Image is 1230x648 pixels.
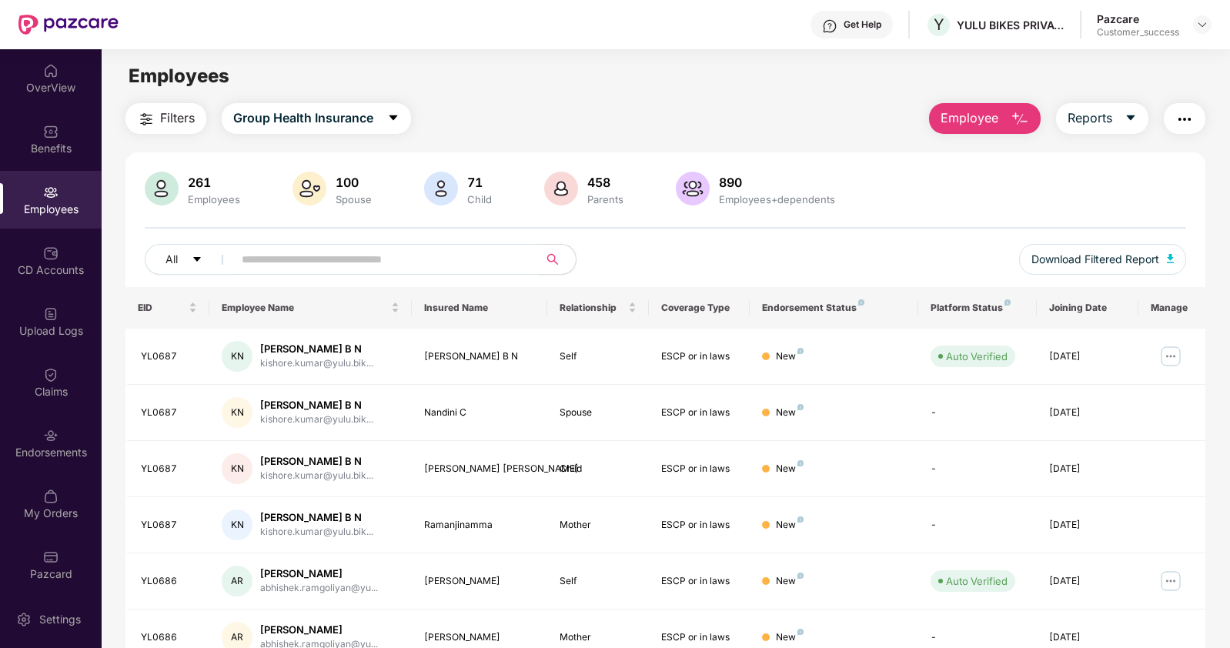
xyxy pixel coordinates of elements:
[776,349,804,364] div: New
[797,573,804,579] img: svg+xml;base64,PHN2ZyB4bWxucz0iaHR0cDovL3d3dy53My5vcmcvMjAwMC9zdmciIHdpZHRoPSI4IiBoZWlnaHQ9IjgiIH...
[424,518,534,533] div: Ramanjinamma
[222,341,252,372] div: KN
[776,462,804,476] div: New
[160,109,195,128] span: Filters
[584,193,627,205] div: Parents
[129,65,229,87] span: Employees
[1056,103,1148,134] button: Reportscaret-down
[544,172,578,205] img: svg+xml;base64,PHN2ZyB4bWxucz0iaHR0cDovL3d3dy53My5vcmcvMjAwMC9zdmciIHhtbG5zOnhsaW5rPSJodHRwOi8vd3...
[957,18,1065,32] div: YULU BIKES PRIVATE LIMITED
[260,454,373,469] div: [PERSON_NAME] B N
[676,172,710,205] img: svg+xml;base64,PHN2ZyB4bWxucz0iaHR0cDovL3d3dy53My5vcmcvMjAwMC9zdmciIHhtbG5zOnhsaW5rPSJodHRwOi8vd3...
[1125,112,1137,125] span: caret-down
[946,573,1008,589] div: Auto Verified
[1049,462,1126,476] div: [DATE]
[43,489,58,504] img: svg+xml;base64,PHN2ZyBpZD0iTXlfT3JkZXJzIiBkYXRhLW5hbWU9Ik15IE9yZGVycyIgeG1sbnM9Imh0dHA6Ly93d3cudz...
[797,348,804,354] img: svg+xml;base64,PHN2ZyB4bWxucz0iaHR0cDovL3d3dy53My5vcmcvMjAwMC9zdmciIHdpZHRoPSI4IiBoZWlnaHQ9IjgiIH...
[931,302,1024,314] div: Platform Status
[560,462,637,476] div: Child
[661,406,738,420] div: ESCP or in laws
[661,630,738,645] div: ESCP or in laws
[776,406,804,420] div: New
[35,612,85,627] div: Settings
[424,574,534,589] div: [PERSON_NAME]
[165,251,178,268] span: All
[1158,344,1183,369] img: manageButton
[776,630,804,645] div: New
[1158,569,1183,593] img: manageButton
[1175,110,1194,129] img: svg+xml;base64,PHN2ZyB4bWxucz0iaHR0cDovL3d3dy53My5vcmcvMjAwMC9zdmciIHdpZHRoPSIyNCIgaGVpZ2h0PSIyNC...
[560,349,637,364] div: Self
[43,185,58,200] img: svg+xml;base64,PHN2ZyBpZD0iRW1wbG95ZWVzIiB4bWxucz0iaHR0cDovL3d3dy53My5vcmcvMjAwMC9zdmciIHdpZHRoPS...
[192,254,202,266] span: caret-down
[547,287,649,329] th: Relationship
[1019,244,1187,275] button: Download Filtered Report
[1049,349,1126,364] div: [DATE]
[716,175,838,190] div: 890
[560,574,637,589] div: Self
[222,103,411,134] button: Group Health Insurancecaret-down
[1011,110,1029,129] img: svg+xml;base64,PHN2ZyB4bWxucz0iaHR0cDovL3d3dy53My5vcmcvMjAwMC9zdmciIHhtbG5zOnhsaW5rPSJodHRwOi8vd3...
[145,244,239,275] button: Allcaret-down
[797,460,804,466] img: svg+xml;base64,PHN2ZyB4bWxucz0iaHR0cDovL3d3dy53My5vcmcvMjAwMC9zdmciIHdpZHRoPSI4IiBoZWlnaHQ9IjgiIH...
[538,253,568,266] span: search
[716,193,838,205] div: Employees+dependents
[929,103,1041,134] button: Employee
[424,406,534,420] div: Nandini C
[424,462,534,476] div: [PERSON_NAME] [PERSON_NAME]
[125,287,210,329] th: EID
[43,428,58,443] img: svg+xml;base64,PHN2ZyBpZD0iRW5kb3JzZW1lbnRzIiB4bWxucz0iaHR0cDovL3d3dy53My5vcmcvMjAwMC9zdmciIHdpZH...
[222,509,252,540] div: KN
[918,385,1037,441] td: -
[222,453,252,484] div: KN
[661,349,738,364] div: ESCP or in laws
[1031,251,1159,268] span: Download Filtered Report
[260,413,373,427] div: kishore.kumar@yulu.bik...
[43,306,58,322] img: svg+xml;base64,PHN2ZyBpZD0iVXBsb2FkX0xvZ3MiIGRhdGEtbmFtZT0iVXBsb2FkIExvZ3MiIHhtbG5zPSJodHRwOi8vd3...
[43,63,58,78] img: svg+xml;base64,PHN2ZyBpZD0iSG9tZSIgeG1sbnM9Imh0dHA6Ly93d3cudzMub3JnLzIwMDAvc3ZnIiB3aWR0aD0iMjAiIG...
[1097,26,1179,38] div: Customer_success
[560,518,637,533] div: Mother
[222,397,252,428] div: KN
[538,244,577,275] button: search
[260,566,378,581] div: [PERSON_NAME]
[934,15,944,34] span: Y
[222,302,388,314] span: Employee Name
[125,103,206,134] button: Filters
[141,630,198,645] div: YL0686
[260,525,373,539] div: kishore.kumar@yulu.bik...
[260,398,373,413] div: [PERSON_NAME] B N
[424,172,458,205] img: svg+xml;base64,PHN2ZyB4bWxucz0iaHR0cDovL3d3dy53My5vcmcvMjAwMC9zdmciIHhtbG5zOnhsaW5rPSJodHRwOi8vd3...
[1167,254,1175,263] img: svg+xml;base64,PHN2ZyB4bWxucz0iaHR0cDovL3d3dy53My5vcmcvMjAwMC9zdmciIHhtbG5zOnhsaW5rPSJodHRwOi8vd3...
[1196,18,1208,31] img: svg+xml;base64,PHN2ZyBpZD0iRHJvcGRvd24tMzJ4MzIiIHhtbG5zPSJodHRwOi8vd3d3LnczLm9yZy8yMDAwL3N2ZyIgd2...
[222,566,252,596] div: AR
[145,172,179,205] img: svg+xml;base64,PHN2ZyB4bWxucz0iaHR0cDovL3d3dy53My5vcmcvMjAwMC9zdmciIHhtbG5zOnhsaW5rPSJodHRwOi8vd3...
[141,574,198,589] div: YL0686
[649,287,750,329] th: Coverage Type
[1049,574,1126,589] div: [DATE]
[661,462,738,476] div: ESCP or in laws
[209,287,412,329] th: Employee Name
[260,510,373,525] div: [PERSON_NAME] B N
[797,516,804,523] img: svg+xml;base64,PHN2ZyB4bWxucz0iaHR0cDovL3d3dy53My5vcmcvMjAwMC9zdmciIHdpZHRoPSI4IiBoZWlnaHQ9IjgiIH...
[43,246,58,261] img: svg+xml;base64,PHN2ZyBpZD0iQ0RfQWNjb3VudHMiIGRhdGEtbmFtZT0iQ0QgQWNjb3VudHMiIHhtbG5zPSJodHRwOi8vd3...
[762,302,906,314] div: Endorsement Status
[16,612,32,627] img: svg+xml;base64,PHN2ZyBpZD0iU2V0dGluZy0yMHgyMCIgeG1sbnM9Imh0dHA6Ly93d3cudzMub3JnLzIwMDAvc3ZnIiB3aW...
[560,630,637,645] div: Mother
[560,406,637,420] div: Spouse
[797,404,804,410] img: svg+xml;base64,PHN2ZyB4bWxucz0iaHR0cDovL3d3dy53My5vcmcvMjAwMC9zdmciIHdpZHRoPSI4IiBoZWlnaHQ9IjgiIH...
[233,109,373,128] span: Group Health Insurance
[141,349,198,364] div: YL0687
[661,574,738,589] div: ESCP or in laws
[43,549,58,565] img: svg+xml;base64,PHN2ZyBpZD0iUGF6Y2FyZCIgeG1sbnM9Imh0dHA6Ly93d3cudzMub3JnLzIwMDAvc3ZnIiB3aWR0aD0iMj...
[260,469,373,483] div: kishore.kumar@yulu.bik...
[1049,518,1126,533] div: [DATE]
[797,629,804,635] img: svg+xml;base64,PHN2ZyB4bWxucz0iaHR0cDovL3d3dy53My5vcmcvMjAwMC9zdmciIHdpZHRoPSI4IiBoZWlnaHQ9IjgiIH...
[918,497,1037,553] td: -
[1049,630,1126,645] div: [DATE]
[941,109,998,128] span: Employee
[141,406,198,420] div: YL0687
[141,462,198,476] div: YL0687
[1037,287,1138,329] th: Joining Date
[43,367,58,382] img: svg+xml;base64,PHN2ZyBpZD0iQ2xhaW0iIHhtbG5zPSJodHRwOi8vd3d3LnczLm9yZy8yMDAwL3N2ZyIgd2lkdGg9IjIwIi...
